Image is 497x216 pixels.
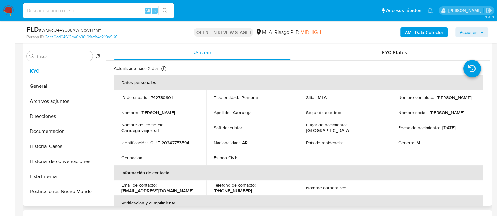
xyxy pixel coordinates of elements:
[24,199,103,214] button: Anticipos de dinero
[214,110,230,115] p: Apellido :
[398,95,434,100] p: Nombre completo :
[214,125,243,130] p: Soft descriptor :
[398,140,414,145] p: Género :
[460,27,478,37] span: Acciones
[400,27,448,37] button: AML Data Collector
[233,110,252,115] p: Carruega
[214,95,239,100] p: Tipo entidad :
[24,154,103,169] button: Historial de conversaciones
[154,8,156,13] span: s
[417,140,420,145] p: M
[121,140,148,145] p: Identificación :
[485,15,494,20] span: 3.161.2
[24,94,103,109] button: Archivos adjuntos
[121,182,157,188] p: Email de contacto :
[24,139,103,154] button: Historial Casos
[386,7,421,14] span: Accesos rápidos
[240,155,241,161] p: -
[151,95,173,100] p: 742780901
[274,29,321,36] span: Riesgo PLD:
[349,185,350,191] p: -
[145,8,150,13] span: Alt
[345,140,346,145] p: -
[398,125,440,130] p: Fecha de nacimiento :
[29,54,34,59] button: Buscar
[36,54,90,59] input: Buscar
[382,49,407,56] span: KYC Status
[344,110,345,115] p: -
[24,169,103,184] button: Lista Interna
[114,75,483,90] th: Datos personales
[442,125,456,130] p: [DATE]
[24,184,103,199] button: Restricciones Nuevo Mundo
[241,95,258,100] p: Persona
[306,140,343,145] p: País de residencia :
[146,155,147,161] p: -
[306,95,315,100] p: Sitio :
[455,27,488,37] button: Acciones
[121,155,143,161] p: Ocupación :
[95,54,100,61] button: Volver al orden por defecto
[193,49,211,56] span: Usuario
[24,79,103,94] button: General
[306,128,350,133] p: [GEOGRAPHIC_DATA]
[398,110,427,115] p: Nombre social :
[318,95,327,100] p: MLA
[428,8,433,13] a: Notificaciones
[246,125,247,130] p: -
[214,155,237,161] p: Estado Civil :
[114,195,483,210] th: Verificación y cumplimiento
[121,110,138,115] p: Nombre :
[300,29,321,36] span: MIDHIGH
[114,66,160,71] p: Actualizado hace 2 días
[430,110,464,115] p: [PERSON_NAME]
[437,95,471,100] p: [PERSON_NAME]
[23,7,174,15] input: Buscar usuario o caso...
[24,64,103,79] button: KYC
[448,8,483,13] p: milagros.cisterna@mercadolibre.com
[121,188,193,193] p: [EMAIL_ADDRESS][DOMAIN_NAME]
[26,24,39,34] b: PLD
[24,109,103,124] button: Direcciones
[121,128,159,133] p: Carruega viajes srl
[306,185,346,191] p: Nombre corporativo :
[214,188,252,193] p: [PHONE_NUMBER]
[150,140,189,145] p: CUIT 20242753594
[121,122,164,128] p: Nombre del comercio :
[242,140,248,145] p: AR
[306,110,341,115] p: Segundo apellido :
[114,165,483,180] th: Información de contacto
[214,140,240,145] p: Nacionalidad :
[141,110,175,115] p: [PERSON_NAME]
[39,27,102,33] span: # WruVdU44Y90uXWPJpWsTrinm
[306,122,347,128] p: Lugar de nacimiento :
[45,34,117,40] a: 2eca0dd04612ba6b3019facfa4c210a9
[486,7,492,14] a: Salir
[24,124,103,139] button: Documentación
[121,95,148,100] p: ID de usuario :
[256,29,272,36] div: MLA
[405,27,443,37] b: AML Data Collector
[194,28,253,37] p: OPEN - IN REVIEW STAGE I
[214,182,256,188] p: Teléfono de contacto :
[26,34,44,40] b: Person ID
[158,6,171,15] button: search-icon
